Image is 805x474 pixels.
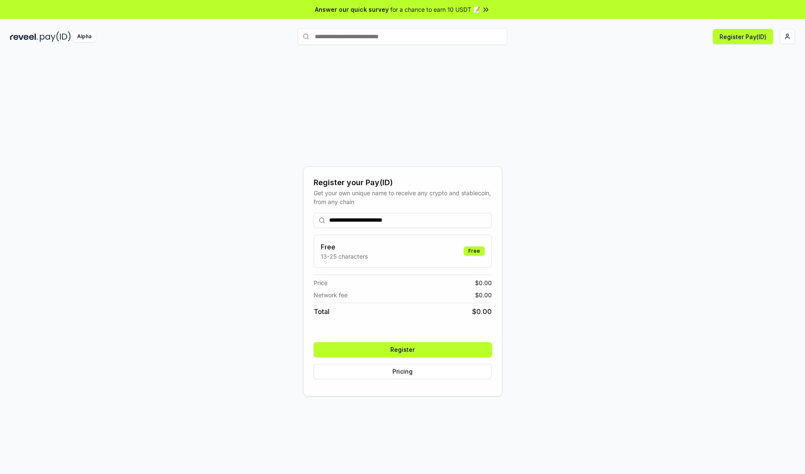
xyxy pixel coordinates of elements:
[472,306,492,317] span: $ 0.00
[73,31,96,42] div: Alpha
[464,246,485,256] div: Free
[475,278,492,287] span: $ 0.00
[314,278,327,287] span: Price
[40,31,71,42] img: pay_id
[321,242,368,252] h3: Free
[314,291,348,299] span: Network fee
[321,252,368,261] p: 13-25 characters
[475,291,492,299] span: $ 0.00
[314,306,330,317] span: Total
[713,29,773,44] button: Register Pay(ID)
[315,5,389,14] span: Answer our quick survey
[314,189,492,206] div: Get your own unique name to receive any crypto and stablecoin, from any chain
[390,5,480,14] span: for a chance to earn 10 USDT 📝
[10,31,38,42] img: reveel_dark
[314,364,492,379] button: Pricing
[314,342,492,357] button: Register
[314,177,492,189] div: Register your Pay(ID)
